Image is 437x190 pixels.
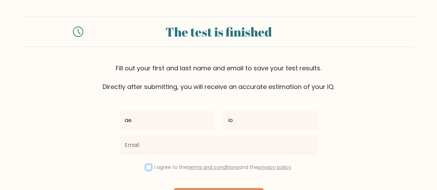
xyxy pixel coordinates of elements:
[154,164,291,171] label: I agree to the and the
[92,22,346,41] div: The test is finished
[258,164,291,171] a: privacy policy
[119,111,215,130] input: First name
[223,111,318,130] input: Last name
[22,63,416,91] div: Fill out your first and last name and email to save your test results. Directly after submitting,...
[119,136,318,155] input: Email
[187,164,239,171] a: terms and conditions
